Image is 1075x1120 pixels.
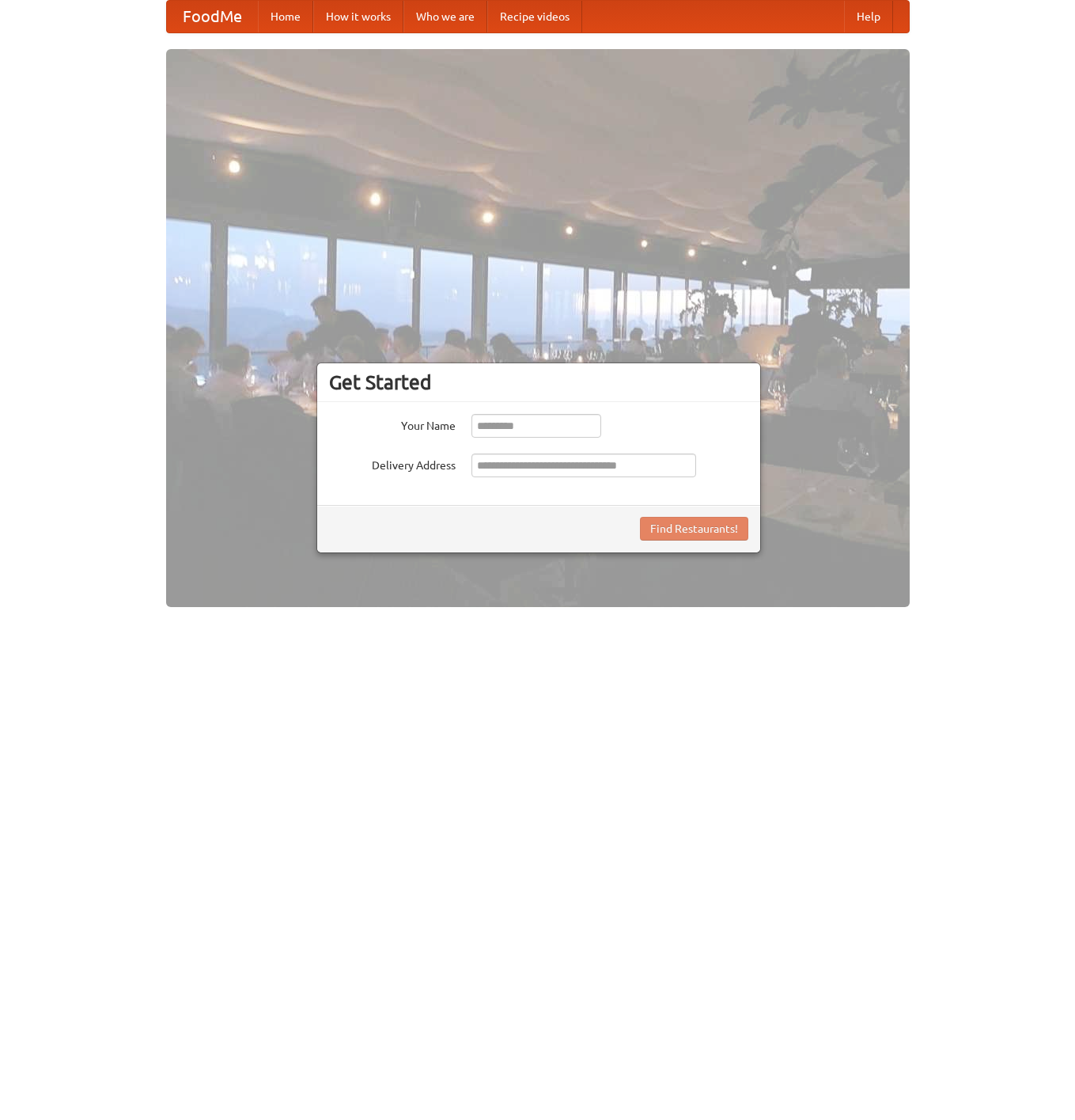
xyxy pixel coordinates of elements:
[487,1,582,32] a: Recipe videos
[313,1,403,32] a: How it works
[403,1,487,32] a: Who we are
[167,1,258,32] a: FoodMe
[844,1,893,32] a: Help
[258,1,313,32] a: Home
[329,370,748,394] h3: Get Started
[329,454,456,473] label: Delivery Address
[640,517,748,541] button: Find Restaurants!
[329,414,456,434] label: Your Name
